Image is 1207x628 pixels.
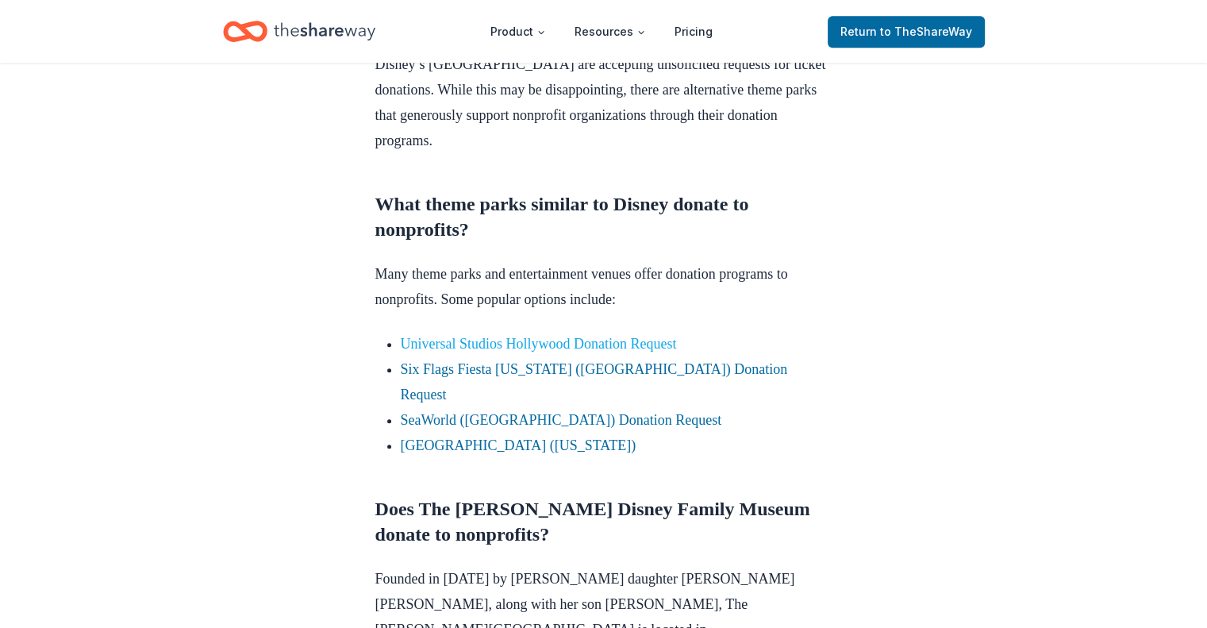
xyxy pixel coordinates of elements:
a: Six Flags Fiesta [US_STATE] ([GEOGRAPHIC_DATA]) Donation Request [401,361,788,403]
span: Return [840,22,972,41]
button: Resources [562,16,659,48]
nav: Main [478,13,725,50]
a: Pricing [662,16,725,48]
p: Many theme parks and entertainment venues offer donation programs to nonprofits. Some popular opt... [375,261,832,312]
a: Home [223,13,375,50]
a: [GEOGRAPHIC_DATA] ([US_STATE]) [401,437,636,453]
p: It's important to note that, at this time, neither [PERSON_NAME] Disney World [GEOGRAPHIC_DATA], ... [375,1,832,153]
a: Returnto TheShareWay [828,16,985,48]
span: to TheShareWay [880,25,972,38]
h2: Does The [PERSON_NAME] Disney Family Museum donate to nonprofits? [375,496,832,547]
a: Universal Studios Hollywood Donation Request [401,336,677,352]
button: Product [478,16,559,48]
a: SeaWorld ([GEOGRAPHIC_DATA]) Donation Request [401,412,722,428]
h2: What theme parks similar to Disney donate to nonprofits? [375,191,832,242]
